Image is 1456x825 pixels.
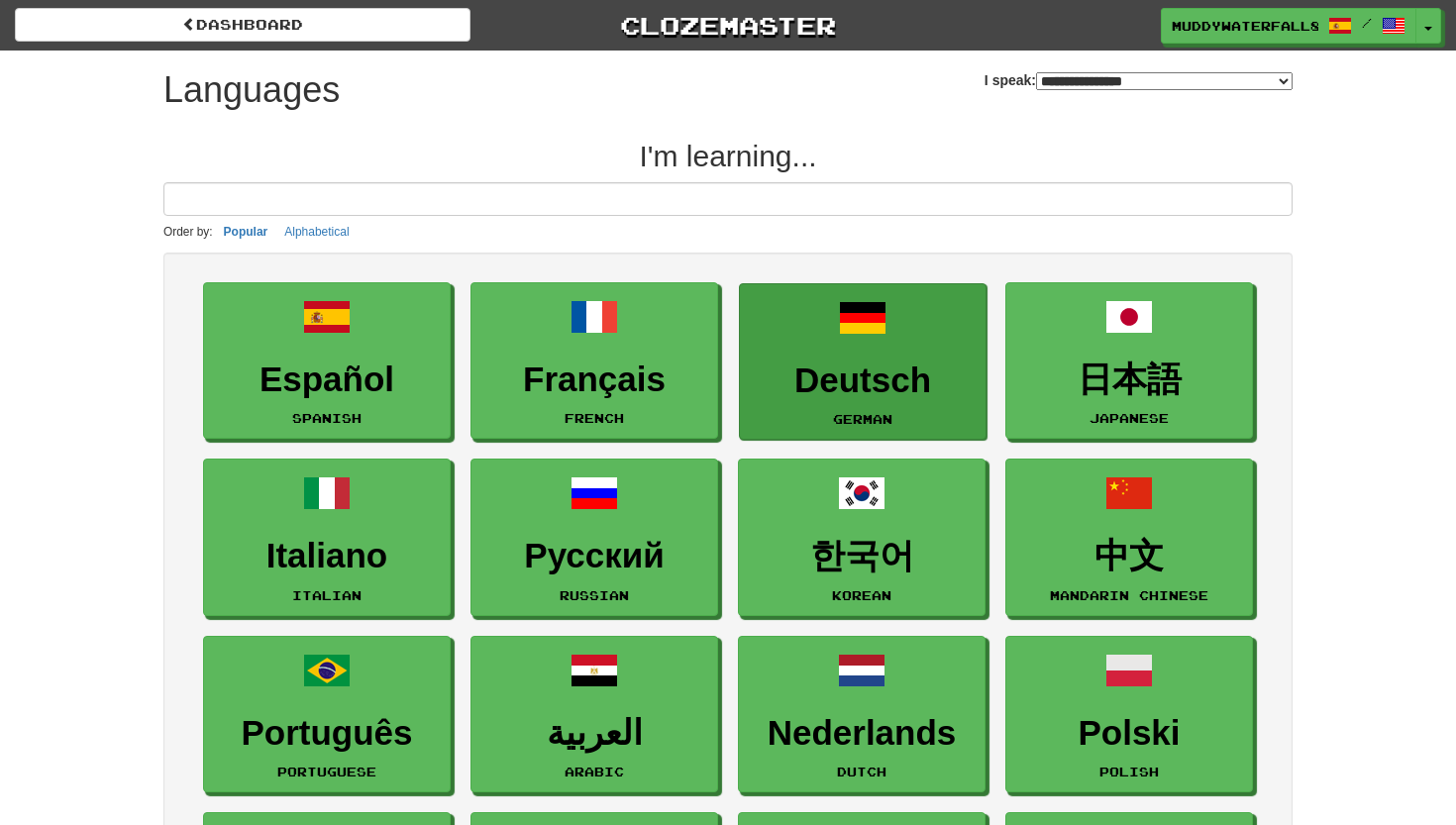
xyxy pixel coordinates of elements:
h3: Deutsch [750,361,976,400]
small: Korean [832,588,891,602]
a: ItalianoItalian [203,459,451,616]
small: Japanese [1090,411,1169,425]
h3: Italiano [214,537,440,575]
small: Polish [1099,765,1159,778]
small: German [833,412,892,426]
a: PortuguêsPortuguese [203,636,451,793]
button: Alphabetical [278,221,355,243]
label: I speak: [985,70,1293,90]
small: Mandarin Chinese [1050,588,1208,602]
h3: 한국어 [749,537,975,575]
a: Clozemaster [500,8,956,43]
h1: Languages [163,70,340,110]
a: DeutschGerman [739,283,987,441]
h3: Português [214,714,440,753]
h3: 中文 [1016,537,1242,575]
select: I speak: [1036,72,1293,90]
small: Portuguese [277,765,376,778]
h3: 日本語 [1016,361,1242,399]
h3: Русский [481,537,707,575]
a: 中文Mandarin Chinese [1005,459,1253,616]
small: Dutch [837,765,886,778]
a: MuddyWaterfall8894 / [1161,8,1416,44]
a: PolskiPolish [1005,636,1253,793]
a: العربيةArabic [470,636,718,793]
h3: Polski [1016,714,1242,753]
small: Italian [292,588,362,602]
a: FrançaisFrench [470,282,718,440]
a: 한국어Korean [738,459,986,616]
h3: Nederlands [749,714,975,753]
a: 日本語Japanese [1005,282,1253,440]
a: NederlandsDutch [738,636,986,793]
a: EspañolSpanish [203,282,451,440]
h3: Français [481,361,707,399]
small: French [565,411,624,425]
small: Order by: [163,225,213,239]
small: Russian [560,588,629,602]
span: MuddyWaterfall8894 [1172,17,1318,35]
a: dashboard [15,8,470,42]
small: Arabic [565,765,624,778]
h3: Español [214,361,440,399]
h3: العربية [481,714,707,753]
h2: I'm learning... [163,140,1293,172]
a: РусскийRussian [470,459,718,616]
button: Popular [218,221,274,243]
span: / [1362,16,1372,30]
small: Spanish [292,411,362,425]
